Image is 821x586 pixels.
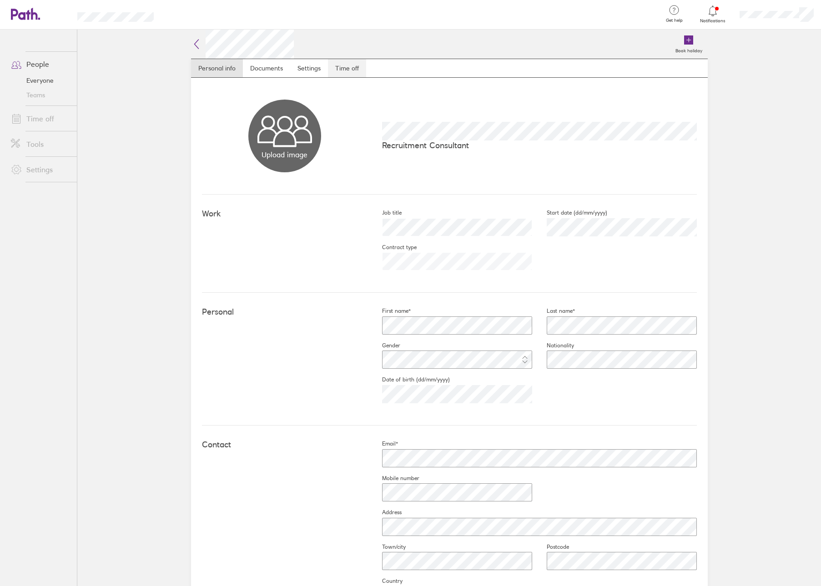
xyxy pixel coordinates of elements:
a: Tools [4,135,77,153]
label: Job title [368,209,402,216]
label: Postcode [532,543,569,551]
label: Mobile number [368,475,419,482]
label: Town/city [368,543,406,551]
a: People [4,55,77,73]
label: Start date (dd/mm/yyyy) [532,209,607,216]
span: Get help [660,18,689,23]
a: Teams [4,88,77,102]
h4: Work [202,209,368,219]
a: Notifications [698,5,728,24]
label: Contract type [368,244,417,251]
label: Nationality [532,342,574,349]
label: Gender [368,342,400,349]
a: Everyone [4,73,77,88]
label: Last name* [532,307,575,315]
label: First name* [368,307,411,315]
span: Notifications [698,18,728,24]
a: Settings [290,59,328,77]
h4: Contact [202,440,368,450]
a: Personal info [191,59,243,77]
a: Time off [4,110,77,128]
label: Date of birth (dd/mm/yyyy) [368,376,450,383]
label: Country [368,577,403,585]
label: Book holiday [670,45,708,54]
a: Book holiday [670,30,708,59]
a: Documents [243,59,290,77]
label: Email* [368,440,398,447]
a: Settings [4,160,77,179]
label: Address [368,509,402,516]
p: Recruitment Consultant [382,140,697,150]
a: Time off [328,59,366,77]
h4: Personal [202,307,368,317]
